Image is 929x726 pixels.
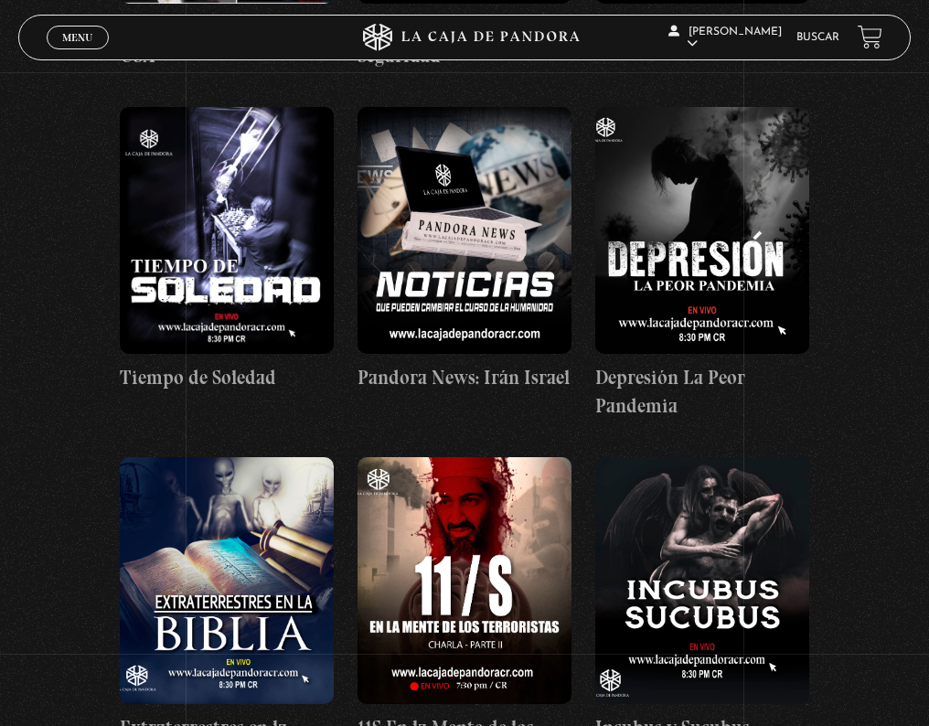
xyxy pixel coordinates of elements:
h4: Cuando Digan: ¨Paz y Seguridad¨ [358,13,571,70]
h4: Tiempo de Soledad [120,363,334,392]
a: Buscar [796,32,839,43]
span: [PERSON_NAME] [668,27,782,49]
a: View your shopping cart [858,25,882,49]
h4: Pandora News: Elecciones USA [120,13,334,70]
span: Cerrar [57,48,100,60]
a: Tiempo de Soledad [120,107,334,392]
h4: Nahuales [595,13,809,42]
span: Menu [62,32,92,43]
a: Pandora News: Irán Israel [358,107,571,392]
a: Depresión La Peor Pandemia [595,107,809,421]
h4: Pandora News: Irán Israel [358,363,571,392]
h4: Depresión La Peor Pandemia [595,363,809,421]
